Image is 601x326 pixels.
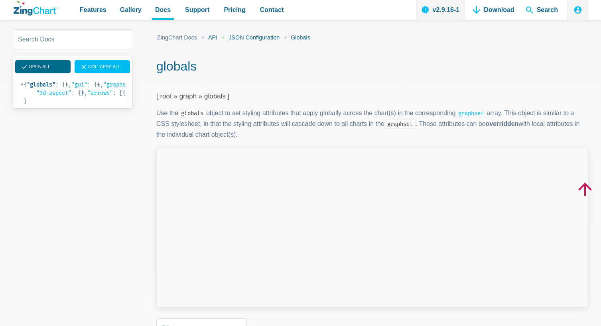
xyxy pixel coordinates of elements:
button: Open All [15,60,71,73]
input: search input [13,29,132,49]
p: Use the object to set styling attributes that apply globally across the chart(s) in the correspon... [156,108,588,140]
strong: overridden [486,120,519,127]
a: "globals" [27,81,55,88]
h4: [ root » graph » globals ] [156,92,588,101]
a: globals [291,33,310,42]
a: "arrows" [87,90,113,96]
code: graphset [384,120,416,129]
a: "3d-aspect" [36,90,71,96]
span: Collapse All [88,63,120,71]
pre: { : { }, : { }, : [{ }], : { }, : { } } [20,81,126,108]
a: API [208,33,217,42]
span: Open All [29,63,50,71]
span: Features [80,4,106,15]
a: ZingChart Docs [157,33,197,42]
a: JSON Configuration [229,33,280,42]
span: Contact [260,4,284,15]
a: "gui" [71,81,87,88]
a: ZingChart Logo. Click to return to the homepage [14,1,59,16]
span: Support [185,4,209,15]
h1: globals [156,58,588,76]
code: globals [178,109,206,118]
span: Gallery [120,4,142,15]
a: "graphset" [103,81,135,88]
span: Docs [155,4,171,15]
code: graphset [455,109,487,118]
a: graphset [455,110,487,116]
button: Collapse All [75,60,130,73]
span: Pricing [224,4,245,15]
